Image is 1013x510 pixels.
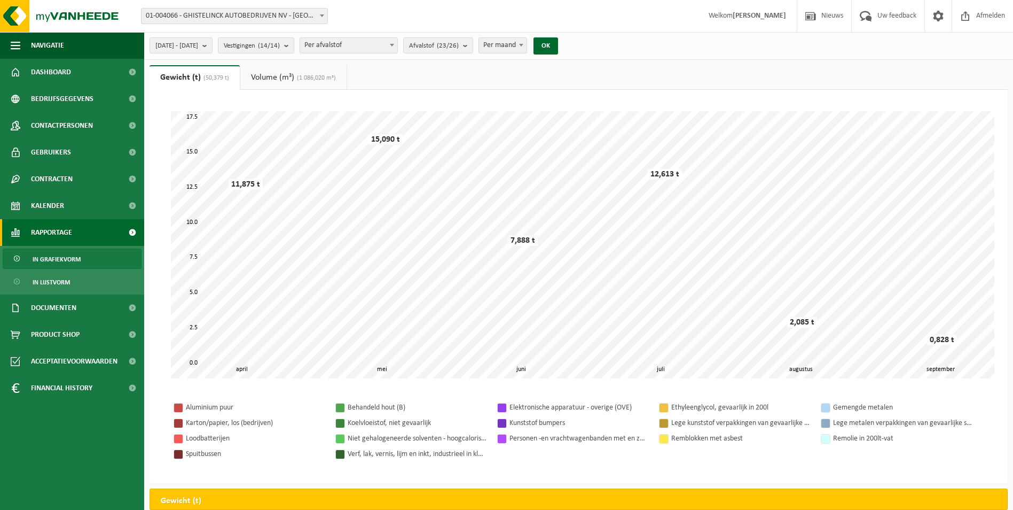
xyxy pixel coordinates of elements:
div: Loodbatterijen [186,432,325,445]
span: Contactpersonen [31,112,93,139]
button: Vestigingen(14/14) [218,37,294,53]
button: [DATE] - [DATE] [150,37,213,53]
div: 7,888 t [508,235,538,246]
div: Gemengde metalen [833,401,972,414]
div: Elektronische apparatuur - overige (OVE) [509,401,648,414]
span: Bedrijfsgegevens [31,86,93,112]
div: Lege metalen verpakkingen van gevaarlijke stoffen [833,416,972,430]
span: Product Shop [31,321,80,348]
span: Financial History [31,375,92,401]
button: OK [533,37,558,55]
count: (23/26) [437,42,459,49]
count: (14/14) [258,42,280,49]
div: Aluminium puur [186,401,325,414]
span: In grafiekvorm [33,249,81,269]
div: Ethyleenglycol, gevaarlijk in 200l [671,401,810,414]
div: Kunststof bumpers [509,416,648,430]
span: Vestigingen [224,38,280,54]
span: Per maand [479,38,527,53]
span: In lijstvorm [33,272,70,292]
span: Rapportage [31,219,72,246]
span: (50,379 t) [201,75,229,81]
a: In grafiekvorm [3,249,142,269]
a: Gewicht (t) [150,65,240,90]
a: Volume (m³) [240,65,347,90]
div: 15,090 t [368,134,403,145]
span: (1 086,020 m³) [294,75,336,81]
span: Per afvalstof [300,37,398,53]
span: Navigatie [31,32,64,59]
span: Dashboard [31,59,71,86]
span: Gebruikers [31,139,71,166]
span: Per maand [478,37,527,53]
span: Per afvalstof [300,38,397,53]
div: Remolie in 200lt-vat [833,432,972,445]
div: Spuitbussen [186,447,325,461]
a: In lijstvorm [3,272,142,292]
button: Afvalstof(23/26) [403,37,473,53]
div: Remblokken met asbest [671,432,810,445]
span: [DATE] - [DATE] [155,38,198,54]
span: Afvalstof [409,38,459,54]
span: 01-004066 - GHISTELINCK AUTOBEDRIJVEN NV - WAREGEM [141,8,328,24]
span: Acceptatievoorwaarden [31,348,117,375]
span: Documenten [31,295,76,321]
div: 11,875 t [229,179,263,190]
div: Verf, lak, vernis, lijm en inkt, industrieel in kleinverpakking [348,447,486,461]
div: 2,085 t [787,317,817,328]
span: 01-004066 - GHISTELINCK AUTOBEDRIJVEN NV - WAREGEM [142,9,327,24]
span: Kalender [31,192,64,219]
div: Niet gehalogeneerde solventen - hoogcalorisch in kleinverpakking [348,432,486,445]
div: Personen -en vrachtwagenbanden met en zonder velg [509,432,648,445]
strong: [PERSON_NAME] [733,12,786,20]
div: Karton/papier, los (bedrijven) [186,416,325,430]
div: Behandeld hout (B) [348,401,486,414]
div: 12,613 t [648,169,682,180]
div: Koelvloeistof, niet gevaarlijk [348,416,486,430]
div: Lege kunststof verpakkingen van gevaarlijke stoffen [671,416,810,430]
span: Contracten [31,166,73,192]
div: 0,828 t [927,335,957,345]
